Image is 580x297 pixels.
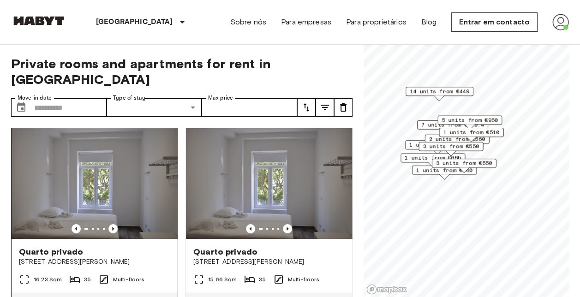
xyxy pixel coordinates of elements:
span: 5 units from €950 [442,116,498,125]
span: 3 units from €550 [436,159,492,167]
div: Map marker [425,135,490,149]
button: tune [316,98,334,117]
span: 15.66 Sqm [208,275,237,284]
label: Max price [208,94,233,102]
span: 7 units from €519.4 [421,121,484,129]
span: 35 [84,275,90,284]
span: Quarto privado [193,246,257,257]
span: Multi-floors [288,275,320,284]
button: Choose date [12,98,30,117]
img: Marketing picture of unit PT-17-010-001-08H [12,128,178,239]
span: 35 [259,275,265,284]
button: Previous image [246,224,255,233]
a: Sobre nós [230,17,266,28]
div: Map marker [419,142,483,156]
div: Map marker [412,166,477,180]
img: Marketing picture of unit PT-17-010-001-33H [186,128,352,239]
p: [GEOGRAPHIC_DATA] [96,17,173,28]
div: Map marker [417,120,488,135]
div: Map marker [439,128,503,142]
a: Entrar em contacto [451,12,538,32]
span: 1 units from €510 [443,128,499,137]
div: Map marker [406,87,473,101]
span: Private rooms and apartments for rent in [GEOGRAPHIC_DATA] [11,56,353,87]
span: Multi-floors [113,275,145,284]
button: tune [334,98,353,117]
div: Map marker [432,159,496,173]
span: 3 units from €550 [423,143,479,151]
a: Mapbox logo [366,284,407,295]
button: tune [297,98,316,117]
span: 1 units from €665 [405,154,461,162]
span: Quarto privado [19,246,83,257]
a: Blog [421,17,437,28]
span: [STREET_ADDRESS][PERSON_NAME] [193,257,345,267]
div: Map marker [401,153,465,167]
span: [STREET_ADDRESS][PERSON_NAME] [19,257,170,267]
a: Para proprietários [346,17,407,28]
label: Move-in date [18,94,52,102]
div: Map marker [405,140,470,154]
button: Previous image [108,224,118,233]
span: 1 units from €760 [416,166,472,174]
span: 2 units from €560 [429,135,485,143]
img: Habyt [11,16,66,25]
a: Para empresas [281,17,331,28]
div: Map marker [437,116,502,130]
span: 1 units from €615 [409,141,466,149]
label: Type of stay [113,94,145,102]
button: Previous image [283,224,292,233]
img: avatar [552,14,569,30]
span: 16.23 Sqm [34,275,62,284]
span: 14 units from €449 [410,87,469,95]
button: Previous image [72,224,81,233]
